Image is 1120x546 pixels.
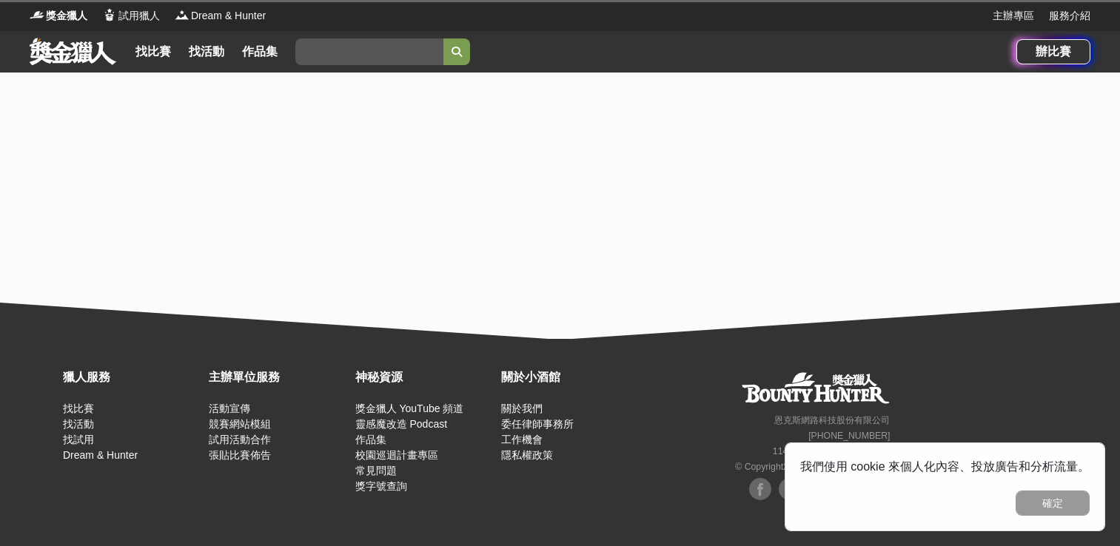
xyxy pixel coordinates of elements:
[30,8,87,24] a: Logo獎金獵人
[355,480,407,492] a: 獎字號查詢
[1016,491,1090,516] button: 確定
[735,462,890,472] small: © Copyright 2025 . All Rights Reserved.
[993,8,1034,24] a: 主辦專區
[779,478,801,500] img: Facebook
[209,402,250,414] a: 活動宣傳
[63,402,94,414] a: 找比賽
[63,418,94,430] a: 找活動
[63,449,138,461] a: Dream & Hunter
[355,465,397,476] a: 常見問題
[209,449,271,461] a: 張貼比賽佈告
[209,434,271,445] a: 試用活動合作
[175,7,190,22] img: Logo
[774,415,890,425] small: 恩克斯網路科技股份有限公司
[63,368,201,386] div: 獵人服務
[30,7,44,22] img: Logo
[773,446,891,456] small: 11494 [STREET_ADDRESS]
[209,368,347,386] div: 主辦單位服務
[501,368,640,386] div: 關於小酒館
[118,8,160,24] span: 試用獵人
[355,449,438,461] a: 校園巡迴計畫專區
[808,431,890,441] small: [PHONE_NUMBER]
[501,434,543,445] a: 工作機會
[355,434,386,445] a: 作品集
[1016,39,1090,64] a: 辦比賽
[46,8,87,24] span: 獎金獵人
[130,41,177,62] a: 找比賽
[501,449,553,461] a: 隱私權政策
[183,41,230,62] a: 找活動
[191,8,266,24] span: Dream & Hunter
[355,418,447,430] a: 靈感魔改造 Podcast
[63,434,94,445] a: 找試用
[355,368,494,386] div: 神秘資源
[501,418,574,430] a: 委任律師事務所
[800,460,1090,473] span: 我們使用 cookie 來個人化內容、投放廣告和分析流量。
[355,402,464,414] a: 獎金獵人 YouTube 頻道
[209,418,271,430] a: 競賽網站模組
[1049,8,1090,24] a: 服務介紹
[236,41,284,62] a: 作品集
[501,402,543,414] a: 關於我們
[102,8,160,24] a: Logo試用獵人
[749,478,771,500] img: Facebook
[175,8,266,24] a: LogoDream & Hunter
[102,7,117,22] img: Logo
